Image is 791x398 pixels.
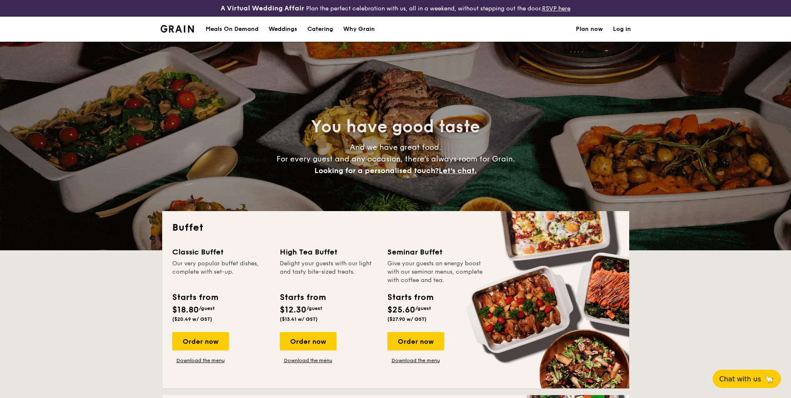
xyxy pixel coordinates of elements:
[387,305,415,315] span: $25.60
[387,246,485,258] div: Seminar Buffet
[387,332,444,350] div: Order now
[764,374,774,384] span: 🦙
[542,5,570,12] a: RSVP here
[307,17,333,42] h1: Catering
[280,291,325,304] div: Starts from
[439,166,477,175] span: Let's chat.
[387,316,427,322] span: ($27.90 w/ GST)
[172,259,270,285] div: Our very popular buffet dishes, complete with set-up.
[172,305,199,315] span: $18.80
[576,17,603,42] a: Plan now
[613,17,631,42] a: Log in
[280,305,306,315] span: $12.30
[161,25,194,33] a: Logotype
[306,305,322,311] span: /guest
[387,357,444,364] a: Download the menu
[161,25,194,33] img: Grain
[719,375,761,383] span: Chat with us
[387,259,485,285] div: Give your guests an energy boost with our seminar menus, complete with coffee and tea.
[172,246,270,258] div: Classic Buffet
[280,332,336,350] div: Order now
[713,370,781,388] button: Chat with us🦙
[387,291,433,304] div: Starts from
[172,332,229,350] div: Order now
[415,305,431,311] span: /guest
[302,17,338,42] a: Catering
[206,17,259,42] div: Meals On Demand
[199,305,215,311] span: /guest
[280,316,318,322] span: ($13.41 w/ GST)
[338,17,380,42] a: Why Grain
[264,17,302,42] a: Weddings
[156,3,636,13] div: Plan the perfect celebration with us, all in a weekend, without stepping out the door.
[280,246,377,258] div: High Tea Buffet
[343,17,375,42] div: Why Grain
[201,17,264,42] a: Meals On Demand
[221,3,304,13] h4: A Virtual Wedding Affair
[172,316,212,322] span: ($20.49 w/ GST)
[280,357,336,364] a: Download the menu
[269,17,297,42] div: Weddings
[172,221,619,234] h2: Buffet
[172,357,229,364] a: Download the menu
[172,291,218,304] div: Starts from
[280,259,377,285] div: Delight your guests with our light and tasty bite-sized treats.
